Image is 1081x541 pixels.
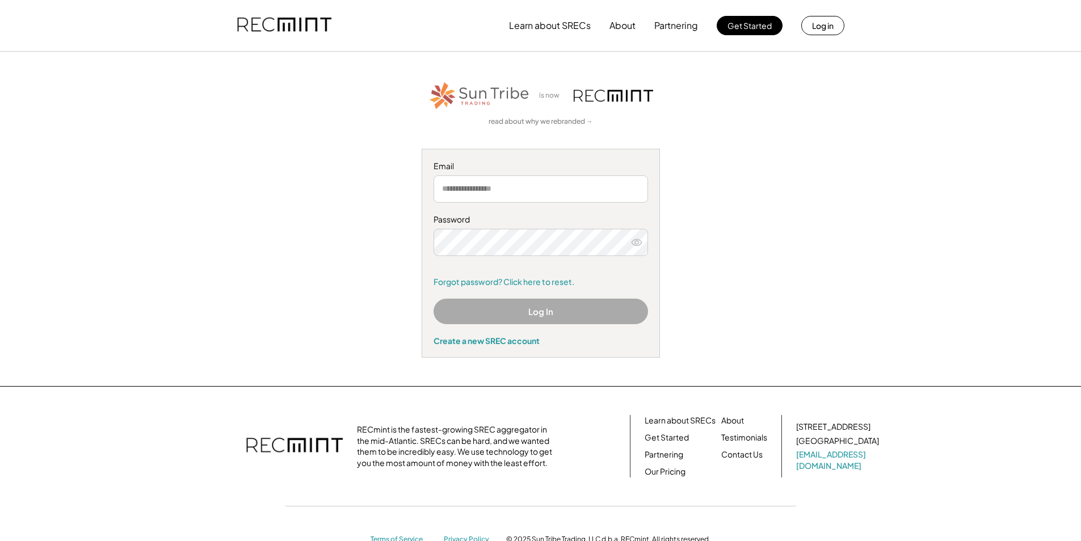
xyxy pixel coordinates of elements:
a: Forgot password? Click here to reset. [434,276,648,288]
a: About [721,415,744,426]
a: Learn about SRECs [645,415,716,426]
div: Password [434,214,648,225]
button: Partnering [654,14,698,37]
img: recmint-logotype%403x.png [237,6,331,45]
button: Get Started [717,16,783,35]
div: Email [434,161,648,172]
button: Learn about SRECs [509,14,591,37]
a: read about why we rebranded → [489,117,593,127]
img: recmint-logotype%403x.png [574,90,653,102]
img: STT_Horizontal_Logo%2B-%2BColor.png [428,80,531,111]
a: Our Pricing [645,466,685,477]
div: RECmint is the fastest-growing SREC aggregator in the mid-Atlantic. SRECs can be hard, and we wan... [357,424,558,468]
a: Contact Us [721,449,763,460]
button: About [609,14,636,37]
a: Partnering [645,449,683,460]
img: recmint-logotype%403x.png [246,426,343,466]
button: Log in [801,16,844,35]
div: [STREET_ADDRESS] [796,421,870,433]
button: Log In [434,299,648,324]
div: [GEOGRAPHIC_DATA] [796,435,879,447]
a: Get Started [645,432,689,443]
div: Create a new SREC account [434,335,648,346]
a: [EMAIL_ADDRESS][DOMAIN_NAME] [796,449,881,471]
a: Testimonials [721,432,767,443]
div: is now [536,91,568,100]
